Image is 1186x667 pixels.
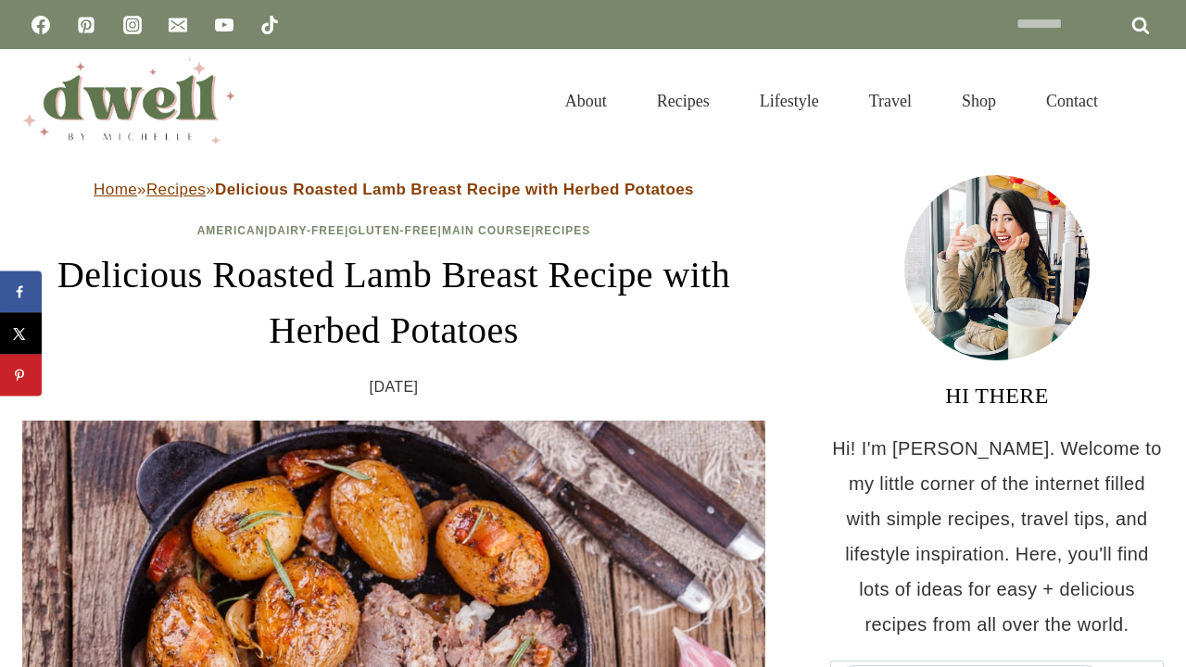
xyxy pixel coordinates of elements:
[937,69,1021,133] a: Shop
[197,224,265,237] a: American
[830,379,1164,412] h3: HI THERE
[114,6,151,44] a: Instagram
[844,69,937,133] a: Travel
[1132,85,1164,117] button: View Search Form
[94,181,694,198] span: » »
[22,6,59,44] a: Facebook
[830,431,1164,642] p: Hi! I'm [PERSON_NAME]. Welcome to my little corner of the internet filled with simple recipes, tr...
[22,247,765,359] h1: Delicious Roasted Lamb Breast Recipe with Herbed Potatoes
[536,224,591,237] a: Recipes
[370,373,419,401] time: [DATE]
[442,224,531,237] a: Main Course
[269,224,345,237] a: Dairy-Free
[146,181,206,198] a: Recipes
[348,224,437,237] a: Gluten-Free
[632,69,735,133] a: Recipes
[206,6,243,44] a: YouTube
[735,69,844,133] a: Lifestyle
[251,6,288,44] a: TikTok
[540,69,632,133] a: About
[1021,69,1123,133] a: Contact
[22,58,235,144] img: DWELL by michelle
[215,181,694,198] strong: Delicious Roasted Lamb Breast Recipe with Herbed Potatoes
[159,6,196,44] a: Email
[68,6,105,44] a: Pinterest
[94,181,137,198] a: Home
[197,224,591,237] span: | | | |
[540,69,1123,133] nav: Primary Navigation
